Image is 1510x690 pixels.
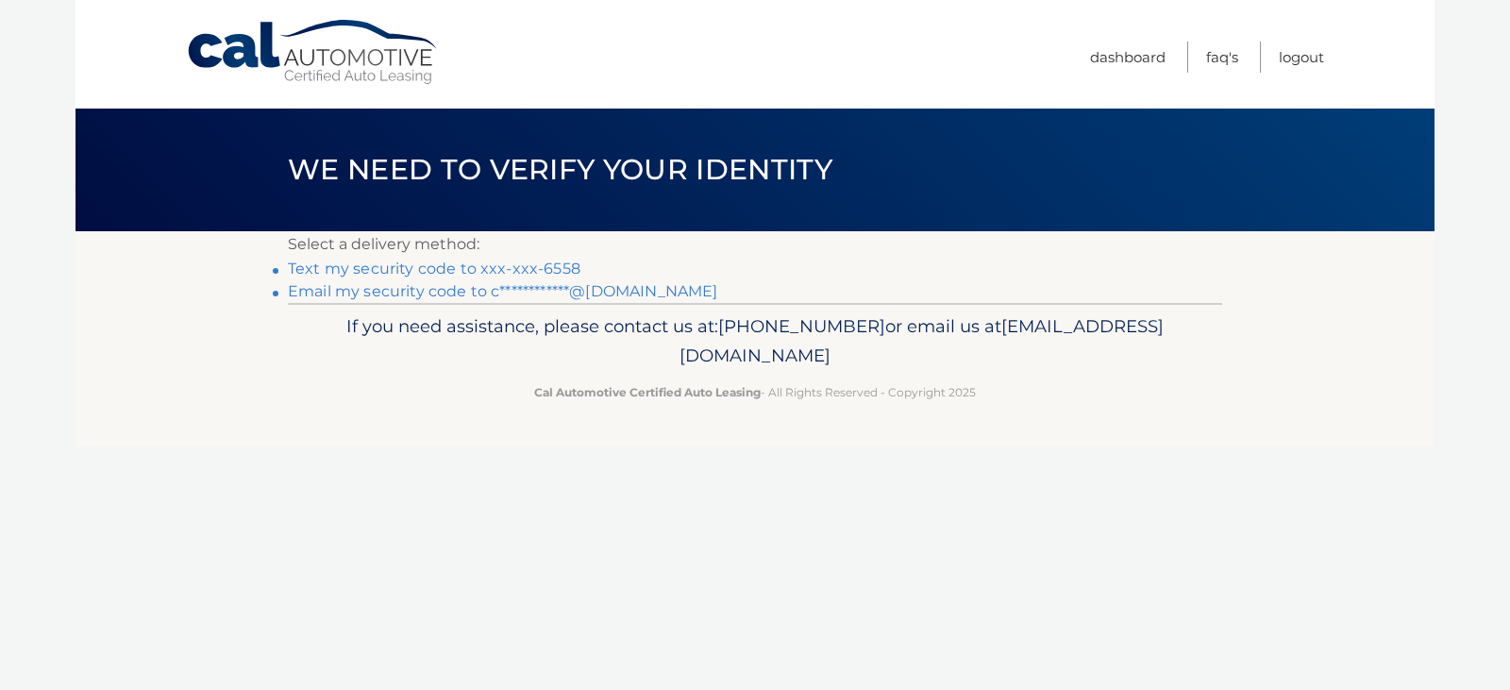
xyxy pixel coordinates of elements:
[288,152,832,187] span: We need to verify your identity
[300,382,1210,402] p: - All Rights Reserved - Copyright 2025
[186,19,441,86] a: Cal Automotive
[534,385,761,399] strong: Cal Automotive Certified Auto Leasing
[288,231,1222,258] p: Select a delivery method:
[288,260,580,278] a: Text my security code to xxx-xxx-6558
[1206,42,1238,73] a: FAQ's
[300,311,1210,372] p: If you need assistance, please contact us at: or email us at
[1090,42,1166,73] a: Dashboard
[1279,42,1324,73] a: Logout
[718,315,885,337] span: [PHONE_NUMBER]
